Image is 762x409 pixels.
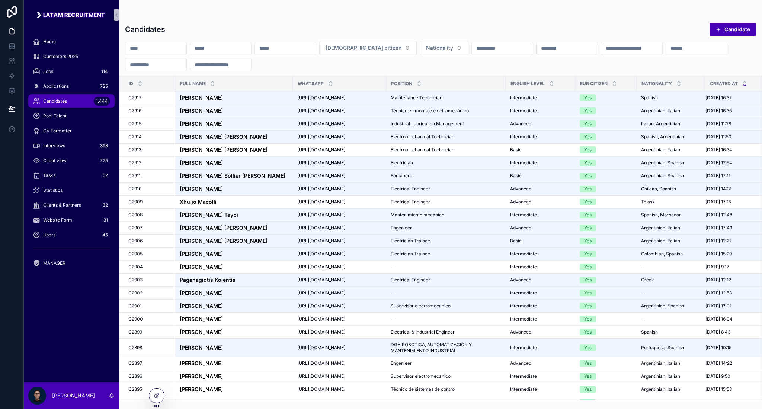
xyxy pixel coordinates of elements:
[584,94,592,101] div: Yes
[580,94,632,101] a: Yes
[391,290,501,296] a: --
[98,141,110,150] div: 398
[705,277,731,283] span: [DATE] 12:12
[391,238,430,244] span: Electrician Trainee
[580,186,632,192] a: Yes
[510,199,531,205] span: Advanced
[128,173,141,179] span: C2911
[128,121,141,127] span: C2915
[580,173,632,179] a: Yes
[43,202,81,208] span: Clients & Partners
[326,44,401,52] span: [DEMOGRAPHIC_DATA] citizen
[43,128,72,134] span: CV Formatter
[180,290,223,296] strong: [PERSON_NAME]
[391,225,501,231] a: Engenieer
[641,121,701,127] a: Italian, Argentinian
[391,173,412,179] span: Fontanero
[420,41,468,55] button: Select Button
[43,83,69,89] span: Applications
[584,120,592,127] div: Yes
[510,173,522,179] span: Basic
[580,146,632,153] a: Yes
[180,121,288,127] a: [PERSON_NAME]
[28,94,115,108] a: Candidates1.444
[580,238,632,244] a: Yes
[128,186,142,192] span: C2910
[710,23,756,36] a: Candidate
[180,251,223,257] strong: [PERSON_NAME]
[94,97,110,106] div: 1.444
[510,186,571,192] a: Advanced
[641,186,676,192] span: Chilean, Spanish
[705,199,731,205] span: [DATE] 17:15
[28,80,115,93] a: Applications725
[580,133,632,140] a: Yes
[128,264,171,270] a: C2904
[510,160,537,166] span: Intermediate
[391,238,501,244] a: Electrician Trainee
[297,264,382,270] a: [URL][DOMAIN_NAME]
[510,225,531,231] span: Advanced
[128,238,171,244] a: C2906
[128,160,141,166] span: C2912
[180,277,288,283] a: Paganagiotis Kolentis
[584,186,592,192] div: Yes
[128,199,143,205] span: C2909
[510,251,571,257] a: Intermediate
[297,290,382,296] a: [URL][DOMAIN_NAME]
[510,121,571,127] a: Advanced
[391,108,501,114] a: Técnico en montaje electromecánico
[510,251,537,257] span: Intermediate
[28,257,115,270] a: MANAGER
[128,121,171,127] a: C2915
[510,199,571,205] a: Advanced
[36,9,107,21] img: App logo
[641,186,701,192] a: Chilean, Spanish
[297,173,345,179] span: [URL][DOMAIN_NAME]
[43,54,78,59] span: Customers 2025
[580,277,632,283] a: Yes
[128,147,141,153] span: C2913
[180,199,288,205] a: Xhuljo Macolli
[28,50,115,63] a: Customers 2025
[584,225,592,231] div: Yes
[510,160,571,166] a: Intermediate
[510,147,571,153] a: Basic
[584,251,592,257] div: Yes
[297,212,345,218] span: [URL][DOMAIN_NAME]
[510,121,531,127] span: Advanced
[297,290,345,296] span: [URL][DOMAIN_NAME]
[391,251,501,257] a: Electrician Trainee
[128,212,171,218] a: C2908
[641,199,701,205] a: To ask
[297,95,382,101] a: [URL][DOMAIN_NAME]
[43,68,53,74] span: Jobs
[641,160,701,166] a: Argentinian, Spanish
[510,108,571,114] a: Intermediate
[43,173,55,178] span: Tasks
[580,290,632,296] a: Yes
[391,264,501,270] a: --
[28,213,115,227] a: Website Form31
[391,186,430,192] span: Electrical Engineer
[705,95,732,101] span: [DATE] 16:37
[297,212,382,218] a: [URL][DOMAIN_NAME]
[580,251,632,257] a: Yes
[180,290,288,296] a: [PERSON_NAME]
[28,109,115,123] a: Pool Talent
[180,94,223,101] strong: [PERSON_NAME]
[641,95,701,101] a: Spanish
[641,212,701,218] a: Spanish, Moroccan
[128,290,143,296] span: C2902
[641,121,680,127] span: Italian, Argentinian
[705,212,732,218] span: [DATE] 12:48
[391,212,444,218] span: Mantenimiento mecánico
[297,199,382,205] a: [URL][DOMAIN_NAME]
[510,134,571,140] a: Intermediate
[705,225,732,231] span: [DATE] 17:49
[180,264,223,270] strong: [PERSON_NAME]
[584,277,592,283] div: Yes
[43,232,55,238] span: Users
[180,107,223,114] strong: [PERSON_NAME]
[391,147,501,153] a: Electromechanical Technician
